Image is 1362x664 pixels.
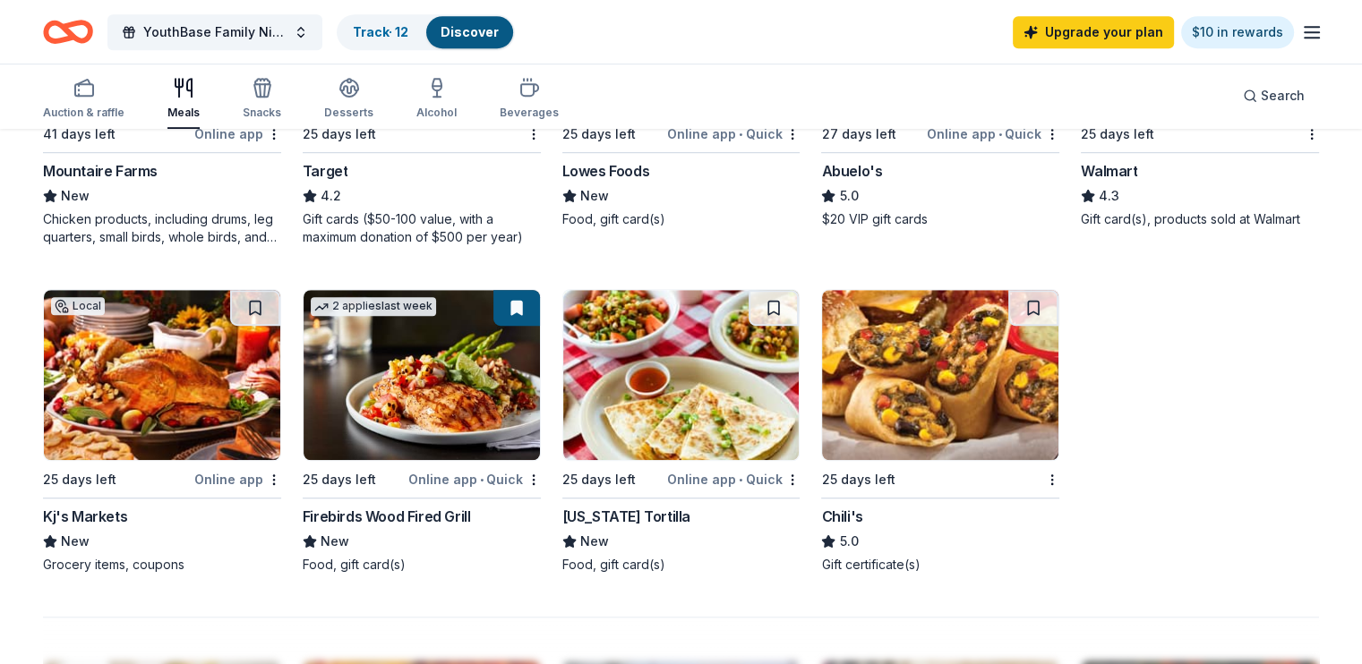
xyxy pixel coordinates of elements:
div: Food, gift card(s) [562,210,801,228]
div: Beverages [500,106,559,120]
span: 5.0 [839,531,858,552]
div: Online app Quick [927,123,1059,145]
button: Snacks [243,70,281,129]
button: Search [1229,78,1319,114]
div: Desserts [324,106,373,120]
span: New [61,531,90,552]
div: Firebirds Wood Fired Grill [303,506,471,527]
div: Alcohol [416,106,457,120]
span: New [580,531,609,552]
div: Online app Quick [408,468,541,490]
a: Home [43,11,93,53]
div: 25 days left [1081,123,1154,145]
div: Online app Quick [667,468,800,490]
div: Kj's Markets [43,506,127,527]
span: Search [1261,85,1305,106]
div: Meals [167,106,200,120]
img: Image for Chili's [822,290,1058,460]
button: Alcohol [416,70,457,129]
div: 41 days left [43,123,116,145]
a: $10 in rewards [1181,16,1294,48]
div: Lowes Foods [562,160,650,182]
div: Snacks [243,106,281,120]
div: Gift card(s), products sold at Walmart [1081,210,1319,228]
a: Image for Kj's MarketsLocal25 days leftOnline appKj's MarketsNewGrocery items, coupons [43,289,281,574]
div: Local [51,297,105,315]
button: YouthBase Family Night Dinner [107,14,322,50]
span: 4.2 [321,185,341,207]
img: Image for California Tortilla [563,290,800,460]
a: Track· 12 [353,24,408,39]
div: 25 days left [303,469,376,490]
a: Discover [441,24,499,39]
span: • [480,472,484,487]
a: Image for Chili's25 days leftChili's5.0Gift certificate(s) [821,289,1059,574]
div: 25 days left [43,469,116,490]
button: Beverages [500,70,559,129]
a: Upgrade your plan [1013,16,1174,48]
div: Walmart [1081,160,1137,182]
button: Auction & raffle [43,70,124,129]
div: 25 days left [562,469,636,490]
div: Food, gift card(s) [303,556,541,574]
span: New [580,185,609,207]
div: Mountaire Farms [43,160,158,182]
div: Chili's [821,506,862,527]
div: 2 applies last week [311,297,436,316]
button: Meals [167,70,200,129]
div: Target [303,160,348,182]
a: Image for Firebirds Wood Fired Grill2 applieslast week25 days leftOnline app•QuickFirebirds Wood ... [303,289,541,574]
div: $20 VIP gift cards [821,210,1059,228]
img: Image for Firebirds Wood Fired Grill [304,290,540,460]
span: • [739,472,742,487]
div: Gift cards ($50-100 value, with a maximum donation of $500 per year) [303,210,541,246]
div: Chicken products, including drums, leg quarters, small birds, whole birds, and whole legs [43,210,281,246]
div: Auction & raffle [43,106,124,120]
span: • [998,127,1002,141]
div: Online app [194,123,281,145]
div: 25 days left [562,123,636,145]
a: Image for California Tortilla25 days leftOnline app•Quick[US_STATE] TortillaNewFood, gift card(s) [562,289,801,574]
button: Track· 12Discover [337,14,515,50]
div: Online app Quick [667,123,800,145]
span: New [61,185,90,207]
div: 25 days left [821,469,895,490]
div: [US_STATE] Tortilla [562,506,690,527]
span: YouthBase Family Night Dinner [143,21,287,43]
img: Image for Kj's Markets [44,290,280,460]
div: Abuelo's [821,160,882,182]
div: 27 days left [821,123,895,145]
button: Desserts [324,70,373,129]
div: Online app [194,468,281,490]
div: Gift certificate(s) [821,556,1059,574]
div: Grocery items, coupons [43,556,281,574]
span: New [321,531,349,552]
span: 4.3 [1099,185,1119,207]
span: 5.0 [839,185,858,207]
div: Food, gift card(s) [562,556,801,574]
div: 25 days left [303,123,376,145]
span: • [739,127,742,141]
